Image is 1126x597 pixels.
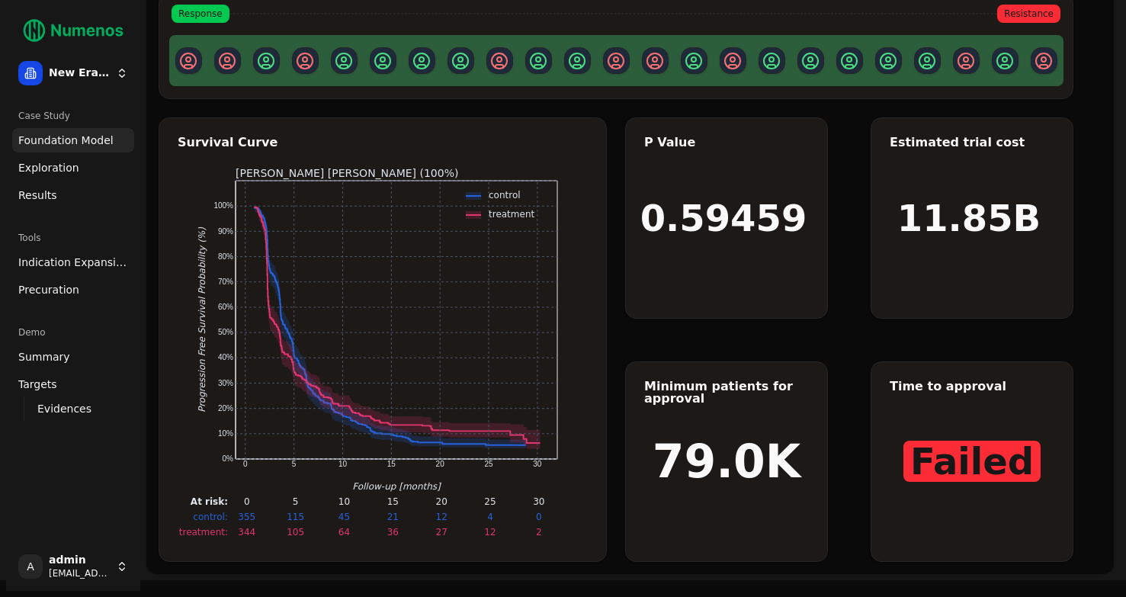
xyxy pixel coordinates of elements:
text: At risk: [190,496,227,507]
text: 80% [217,252,233,261]
span: [EMAIL_ADDRESS] [49,567,110,579]
text: 20 [435,460,444,468]
a: Targets [12,372,134,396]
div: Survival Curve [178,136,588,149]
span: Exploration [18,160,79,175]
span: Evidences [37,401,91,416]
text: 355 [238,512,255,522]
text: 36 [387,527,398,538]
text: 12 [484,527,496,538]
text: 40% [217,353,233,361]
h1: 0.59459 [640,200,807,236]
span: Indication Expansion [18,255,128,270]
div: Demo [12,320,134,345]
text: 0 [243,496,249,507]
text: 12 [435,512,447,522]
span: admin [49,554,110,567]
text: 10 [338,496,349,507]
span: Response [172,5,229,23]
span: Failed [903,441,1041,482]
text: 90% [217,227,233,236]
a: Evidences [31,398,116,419]
text: 60% [217,303,233,311]
text: 10% [217,429,233,438]
text: 4 [487,512,493,522]
text: 25 [484,496,496,507]
text: 45 [338,512,349,522]
h1: 79.0K [653,438,801,484]
text: 115 [287,512,304,522]
text: 64 [338,527,349,538]
span: Results [18,188,57,203]
a: Exploration [12,156,134,180]
button: New Era Therapeutics [12,55,134,91]
text: 5 [292,496,298,507]
span: New Era Therapeutics [49,66,110,80]
text: 20% [217,404,233,412]
text: 30 [533,460,542,468]
text: 25 [484,460,493,468]
h1: 11.85B [897,200,1041,236]
a: Summary [12,345,134,369]
span: A [18,554,43,579]
text: 30 [533,496,544,507]
div: Tools [12,226,134,250]
text: 30% [217,379,233,387]
text: 15 [387,496,398,507]
a: Results [12,183,134,207]
text: Follow-up [months] [352,481,441,492]
text: 0 [536,512,542,522]
text: 2 [536,527,542,538]
text: control [489,190,521,201]
text: 50% [217,328,233,336]
text: 0 [242,460,247,468]
a: Foundation Model [12,128,134,152]
span: Resistance [997,5,1060,23]
span: Targets [18,377,57,392]
text: 344 [238,527,255,538]
text: 27 [435,527,447,538]
text: 15 [387,460,396,468]
text: 5 [291,460,296,468]
text: 100% [213,201,233,210]
text: 0% [222,454,233,463]
span: Foundation Model [18,133,114,148]
text: 10 [338,460,347,468]
img: Numenos [12,12,134,49]
a: Precuration [12,278,134,302]
text: control: [193,512,228,522]
span: Precuration [18,282,79,297]
text: treatment: [178,527,227,538]
div: Case Study [12,104,134,128]
text: 105 [287,527,304,538]
text: treatment [489,209,534,220]
text: 21 [387,512,398,522]
text: 70% [217,278,233,286]
a: Indication Expansion [12,250,134,274]
span: Summary [18,349,70,364]
text: 20 [435,496,447,507]
button: Aadmin[EMAIL_ADDRESS] [12,548,134,585]
text: [PERSON_NAME] [PERSON_NAME] (100%) [236,167,458,179]
text: Progression Free Survival Probability (%) [197,227,207,412]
